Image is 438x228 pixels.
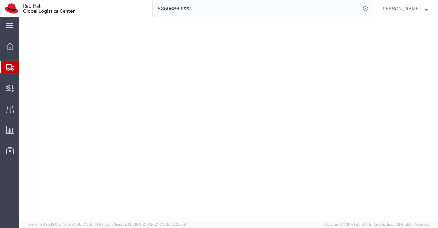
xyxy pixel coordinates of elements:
span: Client: 2025.18.0-27d3021 [112,222,186,226]
span: [DATE] 14:43:55 [81,222,109,226]
button: [PERSON_NAME] [381,4,428,13]
span: Copyright © [DATE]-[DATE] Agistix Inc., All Rights Reserved [324,221,430,227]
input: Search for shipment number, reference number [153,0,361,17]
span: [DATE] 10:20:09 [158,222,186,226]
iframe: FS Legacy Container [19,17,438,221]
span: Sumitra Hansdah [381,5,420,12]
span: Server: 2025.18.0-c7ad5f513fb [27,222,109,226]
img: logo [5,3,75,14]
